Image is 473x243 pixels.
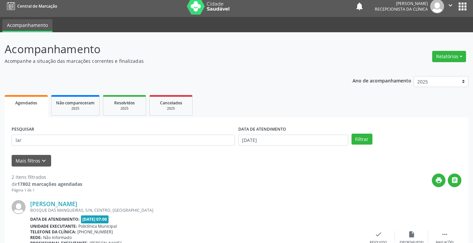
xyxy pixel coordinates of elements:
button: notifications [355,2,364,11]
span: Resolvidos [114,100,135,106]
label: DATA DE ATENDIMENTO [238,124,286,135]
p: Acompanhamento [5,41,329,58]
b: Telefone da clínica: [30,229,76,235]
p: Ano de acompanhamento [353,76,411,84]
a: Central de Marcação [5,1,57,12]
div: [PERSON_NAME] [375,1,428,6]
span: Policlínica Municipal [78,223,117,229]
div: 2025 [108,106,141,111]
span: Cancelados [160,100,182,106]
button: Filtrar [352,134,372,145]
div: de [12,181,82,187]
span: Central de Marcação [17,3,57,9]
i:  [447,2,454,9]
i:  [451,177,458,184]
button: print [432,174,445,187]
i: check [375,231,382,238]
strong: 17802 marcações agendadas [17,181,82,187]
span: Agendados [15,100,37,106]
button: apps [457,1,468,12]
b: Rede: [30,235,42,240]
span: Não informado [43,235,72,240]
span: Recepcionista da clínica [375,6,428,12]
button: Mais filtroskeyboard_arrow_down [12,155,51,167]
a: Acompanhamento [2,19,52,32]
span: [DATE] 07:00 [81,215,109,223]
i: insert_drive_file [408,231,415,238]
b: Unidade executante: [30,223,77,229]
span: Não compareceram [56,100,95,106]
i:  [441,231,448,238]
b: Data de atendimento: [30,216,80,222]
i: print [435,177,442,184]
div: 2025 [154,106,188,111]
button:  [448,174,461,187]
div: 2 itens filtrados [12,174,82,181]
i: keyboard_arrow_down [40,157,47,165]
input: Selecione um intervalo [238,135,348,146]
button: Relatórios [432,51,466,62]
span: [PHONE_NUMBER] [77,229,113,235]
p: Acompanhe a situação das marcações correntes e finalizadas [5,58,329,64]
label: PESQUISAR [12,124,34,135]
div: BOSQUE DAS MANGUEIRAS, S/N, CENTRO, [GEOGRAPHIC_DATA] [30,207,362,213]
img: img [12,200,26,214]
div: 2025 [56,106,95,111]
a: [PERSON_NAME] [30,200,77,207]
input: Nome, CNS [12,135,235,146]
div: Página 1 de 1 [12,187,82,193]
